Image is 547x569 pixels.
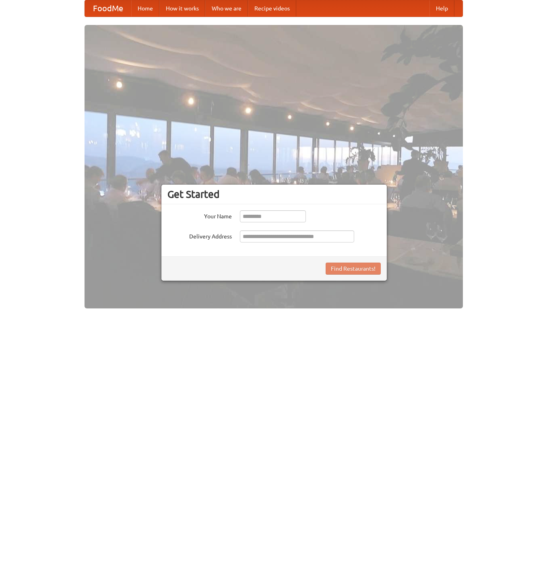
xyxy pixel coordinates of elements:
[167,230,232,240] label: Delivery Address
[85,0,131,16] a: FoodMe
[326,263,381,275] button: Find Restaurants!
[248,0,296,16] a: Recipe videos
[429,0,454,16] a: Help
[205,0,248,16] a: Who we are
[159,0,205,16] a: How it works
[167,188,381,200] h3: Get Started
[131,0,159,16] a: Home
[167,210,232,220] label: Your Name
